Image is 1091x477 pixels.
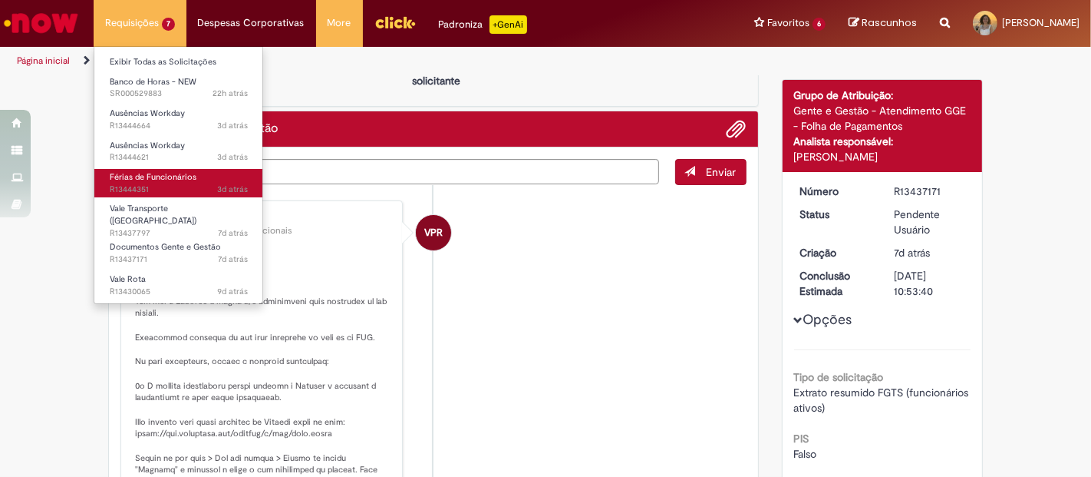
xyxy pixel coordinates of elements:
span: VPR [424,214,443,251]
a: Exibir Todas as Solicitações [94,54,263,71]
time: 25/08/2025 14:38:33 [217,120,248,131]
div: R13437171 [894,184,965,199]
b: PIS [794,432,809,446]
div: Padroniza [439,15,527,34]
span: R13444351 [110,184,248,196]
ul: Requisições [94,46,263,304]
time: 19/08/2025 17:21:14 [217,286,248,297]
div: Analista responsável: [794,134,971,149]
span: Extrato resumido FGTS (funcionários ativos) [794,386,972,415]
div: Pendente Usuário [894,207,965,237]
div: [DATE] 10:53:40 [894,268,965,299]
a: Aberto R13437797 : Vale Transporte (VT) [94,200,263,234]
span: Favoritos [767,15,809,31]
span: 6 [812,18,826,31]
time: 25/08/2025 13:48:54 [217,184,248,195]
dt: Conclusão Estimada [789,268,883,299]
span: Vale Transporte ([GEOGRAPHIC_DATA]) [110,203,196,227]
span: Documentos Gente e Gestão [110,241,221,253]
a: Aberto R13444664 : Ausências Workday [94,105,263,134]
a: Aberto R13444621 : Ausências Workday [94,137,263,166]
img: ServiceNow [2,8,81,38]
span: 22h atrás [213,88,248,99]
p: +GenAi [489,15,527,34]
dt: Criação [789,245,883,260]
span: Falso [794,447,817,461]
time: 21/08/2025 15:53:38 [218,253,248,265]
span: 3d atrás [217,184,248,195]
span: Ausências Workday [110,108,185,119]
span: [PERSON_NAME] [1002,16,1079,29]
img: click_logo_yellow_360x200.png [374,11,416,34]
b: Tipo de solicitação [794,370,884,384]
span: Enviar [707,165,737,179]
span: Vale Rota [110,273,146,285]
a: Página inicial [17,55,70,67]
span: 3d atrás [217,120,248,131]
span: R13437797 [110,227,248,240]
div: [PERSON_NAME] [794,149,971,164]
ul: Trilhas de página [12,47,716,75]
span: 9d atrás [217,286,248,297]
span: Banco de Horas - NEW [110,76,196,88]
a: Aberto R13430065 : Vale Rota [94,271,263,300]
button: Adicionar anexos [727,119,747,139]
span: R13430065 [110,286,248,298]
a: Aberto SR000529883 : Banco de Horas - NEW [94,74,263,102]
span: Rascunhos [862,15,917,30]
span: R13444621 [110,151,248,164]
span: 7d atrás [894,246,930,260]
a: Rascunhos [849,16,917,31]
span: Requisições [105,15,159,31]
div: Grupo de Atribuição: [794,88,971,103]
dt: Status [789,207,883,222]
div: Gente e Gestão - Atendimento GGE - Folha de Pagamentos [794,103,971,134]
span: Férias de Funcionários [110,171,196,183]
span: 7d atrás [218,253,248,265]
textarea: Digite sua mensagem aqui... [120,159,659,184]
span: Ausências Workday [110,140,185,151]
span: R13444664 [110,120,248,132]
div: 21/08/2025 15:53:36 [894,245,965,260]
a: Aberto R13444351 : Férias de Funcionários [94,169,263,197]
span: 3d atrás [217,151,248,163]
span: Despesas Corporativas [198,15,305,31]
time: 25/08/2025 14:32:52 [217,151,248,163]
a: Aberto R13437171 : Documentos Gente e Gestão [94,239,263,267]
span: R13437171 [110,253,248,266]
span: SR000529883 [110,88,248,100]
button: Enviar [675,159,747,185]
span: 7 [162,18,175,31]
time: 21/08/2025 17:29:35 [218,227,248,239]
span: More [328,15,351,31]
time: 21/08/2025 15:53:36 [894,246,930,260]
time: 27/08/2025 10:45:30 [213,88,248,99]
div: Vanessa Paiva Ribeiro [416,215,451,250]
span: 7d atrás [218,227,248,239]
dt: Número [789,184,883,199]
